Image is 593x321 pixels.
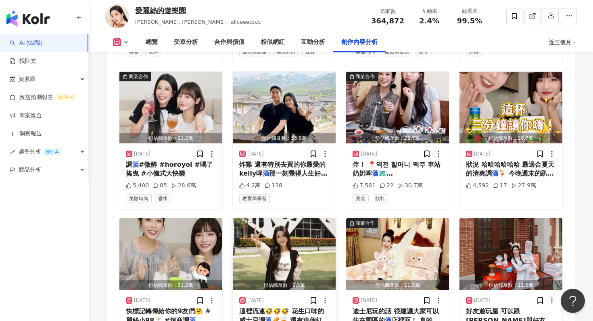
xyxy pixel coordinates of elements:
img: post-image [119,218,222,290]
div: 17 [493,182,507,190]
mark: 酒 [132,161,139,168]
span: 飲料 [372,194,388,203]
div: 4.2萬 [239,182,261,190]
button: 預估觸及數：9.5萬 [233,218,336,290]
span: 那一刻覺得人生好讚 弟弟也很讚 總 [239,170,327,186]
div: 7,581 [353,182,376,190]
div: 預估觸及數：31.2萬 [119,280,222,290]
div: 總覽 [146,37,158,47]
button: 商業合作預估觸及數：22.7萬 [346,72,449,143]
a: 商案媒合 [10,112,42,120]
div: 愛麗絲的遊樂園 [135,6,261,16]
span: 香水 [155,194,171,203]
span: 美食 [353,194,369,203]
iframe: Help Scout Beacon - Open [561,289,585,313]
div: 預估觸及數：21.2萬 [119,133,222,143]
div: [DATE] [247,151,264,157]
img: post-image [119,72,222,143]
div: 相似網紅 [261,37,285,47]
div: 預估觸及數：22.7萬 [346,133,449,143]
div: 商業合作 [129,72,148,81]
img: post-image [233,72,336,143]
span: rise [10,149,15,155]
span: 狀況 哈哈哈哈哈哈 最適合夏天的清爽調 [466,161,554,177]
div: 互動率 [414,7,445,15]
img: KOL Avatar [105,4,129,28]
span: 趨勢分析 [19,143,61,161]
span: 2.4% [419,17,439,25]
span: 美妝時尚 [126,194,152,203]
span: 資源庫 [19,70,35,88]
div: 22 [380,182,394,190]
span: 競品分析 [19,161,41,179]
span: 99.5% [457,17,482,25]
div: 創作內容分析 [341,37,378,47]
div: [DATE] [361,297,377,304]
div: 追蹤數 [371,7,404,15]
div: 商業合作 [355,72,375,81]
img: post-image [233,218,336,290]
div: 85 [153,182,167,190]
div: 30.7萬 [398,182,423,190]
button: 預估觸及數：20.7萬 [459,72,562,143]
div: 27.9萬 [511,182,536,190]
span: 364,872 [371,17,404,25]
div: 預估觸及數：11.5萬 [459,280,562,290]
div: 預估觸及數：33.9萬 [233,133,336,143]
div: 138 [265,182,282,190]
button: 預估觸及數：11.5萬 [459,218,562,290]
div: 預估觸及數：9.5萬 [233,280,336,290]
div: [DATE] [134,297,150,304]
div: 受眾分析 [174,37,198,47]
button: 商業合作預估觸及數：11.5萬 [346,218,449,290]
img: logo [6,10,50,27]
img: post-image [346,218,449,290]
img: post-image [459,218,562,290]
mark: 酒 [492,170,498,177]
span: #微醉 #horoyoi #喝了搖曳 #小儀式大快樂 [126,161,213,177]
div: [DATE] [474,151,491,157]
a: 洞察報告 [10,130,42,138]
div: 5,400 [126,182,149,190]
div: [DATE] [134,151,150,157]
div: 近三個月 [549,36,577,49]
span: 🗺️ [STREET_ADDRESS] [353,170,423,186]
div: [DATE] [474,297,491,304]
div: 商業合作 [355,219,375,227]
span: [PERSON_NAME], [PERSON_NAME] , aliceeecccc [135,19,261,25]
img: post-image [459,72,562,143]
div: [DATE] [361,151,377,157]
a: 找貼文 [10,57,36,65]
div: 觀看率 [454,7,485,15]
div: 合作與價值 [214,37,244,47]
div: 28.6萬 [171,182,196,190]
div: 互動分析 [301,37,325,47]
span: 教育與學習 [239,194,270,203]
a: 效益預測報告ALPHA [10,93,77,101]
div: 4,592 [466,182,489,190]
mark: 酒 [372,170,378,177]
span: 調 [126,161,132,168]
button: 預估觸及數：31.2萬 [119,218,222,290]
button: 預估觸及數：33.9萬 [233,72,336,143]
img: post-image [346,72,449,143]
mark: 酒 [263,170,269,177]
div: BETA [43,148,61,156]
div: [DATE] [247,297,264,304]
a: searchAI 找網紅 [10,39,44,47]
div: 預估觸及數：11.5萬 [346,280,449,290]
div: 預估觸及數：20.7萬 [459,133,562,143]
span: 炸雞 還有特別去買的你最愛的kelly啤 [239,161,326,177]
span: 伴！ 📍역전 할머니 맥주 車站奶奶啤 [353,161,441,177]
span: 🍹 今晚週末的趴踢 就決定是你了！！ [466,170,554,186]
button: 商業合作預估觸及數：21.2萬 [119,72,222,143]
